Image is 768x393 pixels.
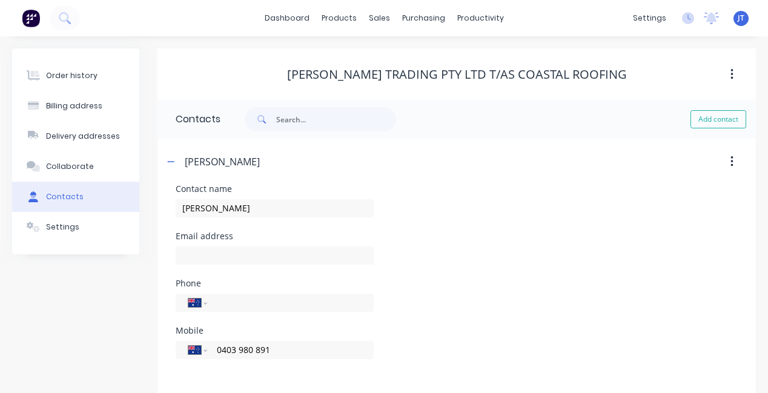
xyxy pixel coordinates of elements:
div: Order history [46,70,98,81]
div: [PERSON_NAME] [185,154,260,169]
div: settings [627,9,672,27]
div: purchasing [396,9,451,27]
button: Collaborate [12,151,139,182]
img: Factory [22,9,40,27]
div: [PERSON_NAME] Trading Pty Ltd T/AS Coastal Roofing [287,67,627,82]
button: Settings [12,212,139,242]
div: Delivery addresses [46,131,120,142]
div: productivity [451,9,510,27]
div: Mobile [176,326,374,335]
div: Settings [46,222,79,233]
input: Search... [276,107,396,131]
div: Contact name [176,185,374,193]
button: Add contact [690,110,746,128]
span: JT [738,13,744,24]
div: Phone [176,279,374,288]
div: Contacts [46,191,84,202]
div: Collaborate [46,161,94,172]
button: Order history [12,61,139,91]
div: products [316,9,363,27]
div: Contacts [157,100,220,139]
div: Billing address [46,101,102,111]
button: Delivery addresses [12,121,139,151]
a: dashboard [259,9,316,27]
div: Email address [176,232,374,240]
button: Contacts [12,182,139,212]
button: Billing address [12,91,139,121]
div: sales [363,9,396,27]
